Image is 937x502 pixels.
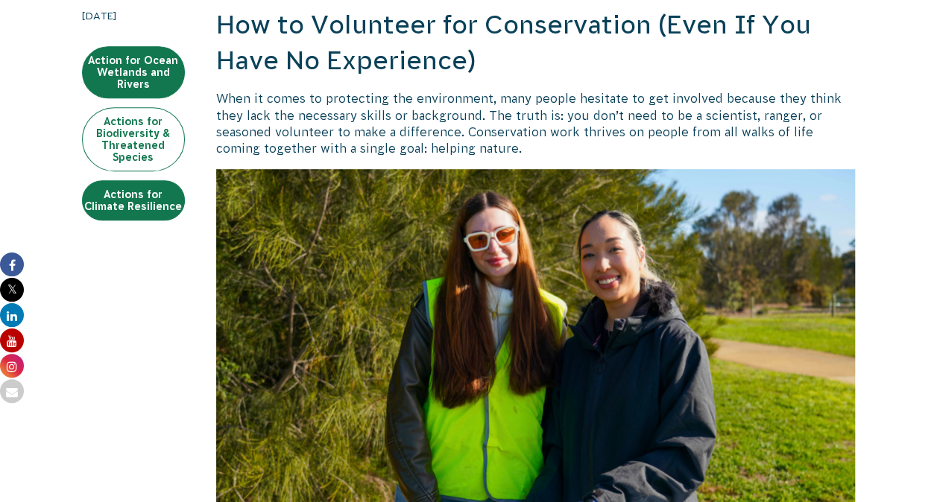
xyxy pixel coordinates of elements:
a: Actions for Climate Resilience [82,180,185,220]
h2: How to Volunteer for Conservation (Even If You Have No Experience) [216,7,856,78]
time: [DATE] [82,7,185,24]
a: Action for Ocean Wetlands and Rivers [82,46,185,98]
a: Actions for Biodiversity & Threatened Species [82,107,185,171]
p: When it comes to protecting the environment, many people hesitate to get involved because they th... [216,90,856,157]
